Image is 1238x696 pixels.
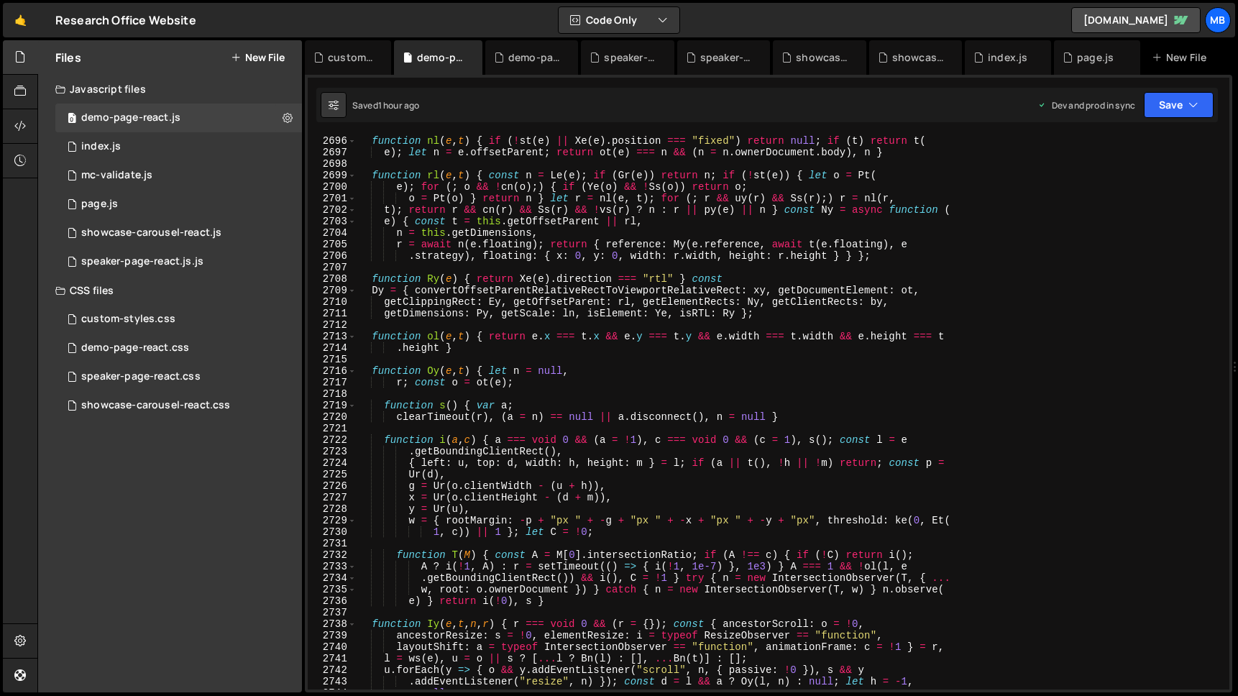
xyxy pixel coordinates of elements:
[308,400,357,411] div: 2719
[308,193,357,204] div: 2701
[308,342,357,354] div: 2714
[308,595,357,607] div: 2736
[81,370,201,383] div: speaker-page-react.css
[81,169,152,182] div: mc-validate.js
[38,75,302,104] div: Javascript files
[308,158,357,170] div: 2698
[308,676,357,687] div: 2743
[988,50,1027,65] div: index.js
[559,7,679,33] button: Code Only
[308,423,357,434] div: 2721
[308,377,357,388] div: 2717
[308,296,357,308] div: 2710
[308,561,357,572] div: 2733
[308,319,357,331] div: 2712
[55,305,302,334] div: 10476/38631.css
[308,480,357,492] div: 2726
[81,399,230,412] div: showcase-carousel-react.css
[378,99,420,111] div: 1 hour ago
[81,342,189,354] div: demo-page-react.css
[3,3,38,37] a: 🤙
[308,446,357,457] div: 2723
[308,354,357,365] div: 2715
[1205,7,1231,33] a: MB
[308,135,357,147] div: 2696
[308,457,357,469] div: 2724
[308,469,357,480] div: 2725
[308,273,357,285] div: 2708
[55,161,302,190] div: 10476/46986.js
[81,198,118,211] div: page.js
[700,50,753,65] div: speaker-page-react.js.js
[308,538,357,549] div: 2731
[308,630,357,641] div: 2739
[308,584,357,595] div: 2735
[308,653,357,664] div: 2741
[308,331,357,342] div: 2713
[308,388,357,400] div: 2718
[308,607,357,618] div: 2737
[1071,7,1201,33] a: [DOMAIN_NAME]
[55,247,302,276] div: 10476/47013.js
[308,285,357,296] div: 2709
[55,219,302,247] div: 10476/45223.js
[55,391,302,420] div: 10476/45224.css
[231,52,285,63] button: New File
[308,308,357,319] div: 2711
[81,255,203,268] div: speaker-page-react.js.js
[308,411,357,423] div: 2720
[1144,92,1214,118] button: Save
[308,170,357,181] div: 2699
[417,50,465,65] div: demo-page-react.js
[308,365,357,377] div: 2716
[55,362,302,391] div: 10476/47016.css
[308,204,357,216] div: 2702
[892,50,945,65] div: showcase-carousel-react.js
[308,216,357,227] div: 2703
[328,50,374,65] div: custom-styles.css
[308,250,357,262] div: 2706
[308,492,357,503] div: 2727
[308,549,357,561] div: 2732
[308,181,357,193] div: 2700
[55,50,81,65] h2: Files
[308,262,357,273] div: 2707
[1037,99,1135,111] div: Dev and prod in sync
[308,227,357,239] div: 2704
[38,276,302,305] div: CSS files
[55,190,302,219] div: 10476/23772.js
[508,50,561,65] div: demo-page-react.css
[55,12,196,29] div: Research Office Website
[604,50,656,65] div: speaker-page-react.css
[1152,50,1212,65] div: New File
[1077,50,1114,65] div: page.js
[308,618,357,630] div: 2738
[308,664,357,676] div: 2742
[796,50,848,65] div: showcase-carousel-react.css
[308,526,357,538] div: 2730
[308,147,357,158] div: 2697
[68,114,76,125] span: 0
[308,641,357,653] div: 2740
[308,572,357,584] div: 2734
[55,132,302,161] div: 10476/23765.js
[308,239,357,250] div: 2705
[308,503,357,515] div: 2728
[55,334,302,362] div: 10476/47462.css
[81,140,121,153] div: index.js
[81,111,180,124] div: demo-page-react.js
[352,99,419,111] div: Saved
[308,434,357,446] div: 2722
[308,515,357,526] div: 2729
[81,226,221,239] div: showcase-carousel-react.js
[55,104,302,132] div: 10476/47463.js
[81,313,175,326] div: custom-styles.css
